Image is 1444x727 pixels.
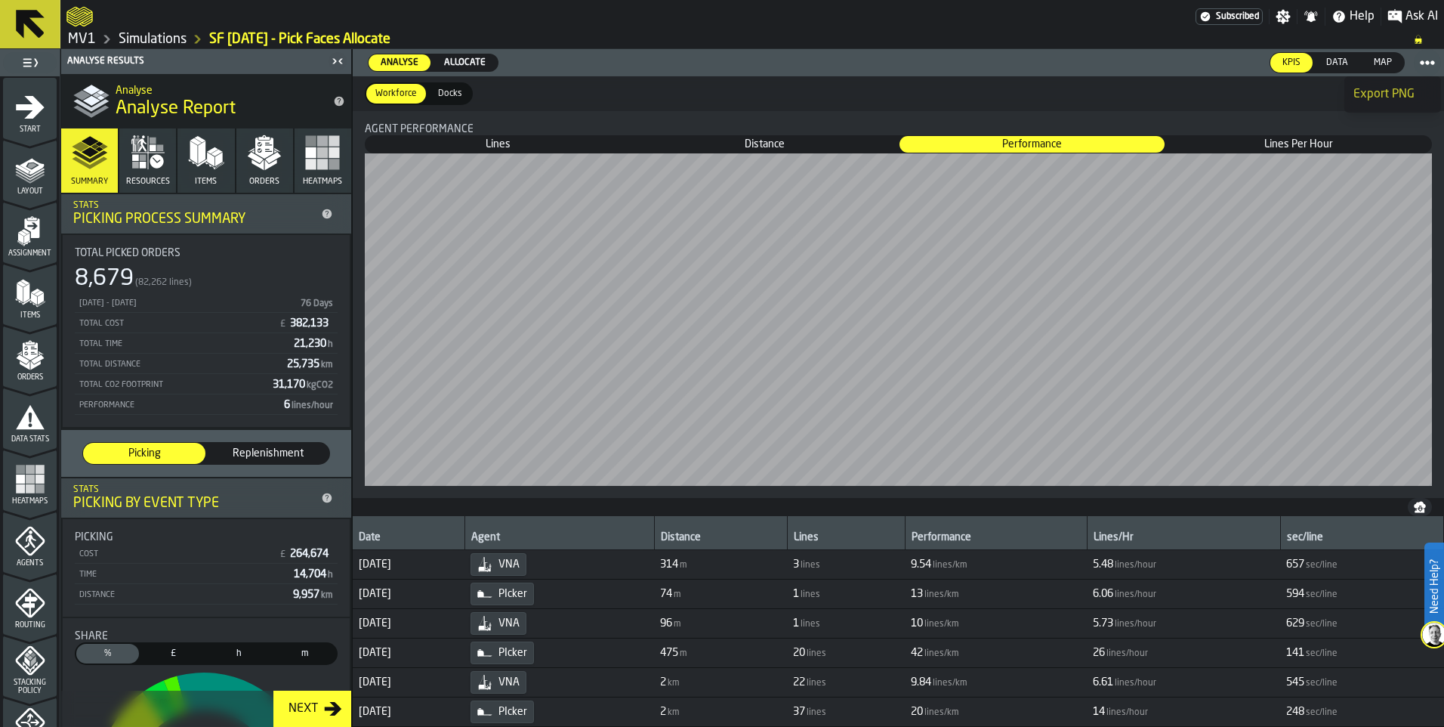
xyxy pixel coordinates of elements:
[498,647,527,659] span: PIcker
[1286,558,1304,571] span: 657
[375,56,424,70] span: Analyse
[660,588,683,600] span: FormattedValue
[273,691,351,727] button: button-Next
[369,54,430,71] div: thumb
[75,543,338,564] div: StatList-item-Cost
[1093,706,1149,718] span: FormattedValue
[1287,531,1437,546] div: sec/line
[793,676,805,688] span: 22
[66,30,1438,48] nav: Breadcrumb
[660,676,681,688] span: FormattedValue
[3,435,57,444] span: Data Stats
[359,531,458,546] div: Date
[3,574,57,634] li: menu Routing
[1344,76,1441,113] ul: dropdown-menu
[1270,52,1313,73] label: button-switch-multi-KPIs
[116,82,321,97] h2: Sub Title
[1115,560,1156,571] span: lines/hour
[911,647,961,659] span: FormattedValue
[61,49,351,74] header: Analyse Results
[911,706,961,718] span: FormattedValue
[1368,56,1398,70] span: Map
[471,612,526,635] div: VNA
[431,54,498,72] label: button-switch-multi-Allocate
[365,123,1432,135] div: Title
[1325,8,1381,26] label: button-toggle-Help
[3,52,57,73] label: button-toggle-Toggle Full Menu
[75,247,338,259] div: Title
[1405,8,1438,26] span: Ask AI
[1093,676,1158,688] span: FormattedValue
[1306,589,1338,600] span: sec/line
[75,584,338,605] div: StatList-item-Distance
[660,647,678,659] span: 475
[1286,558,1339,571] span: FormattedValue
[1106,707,1148,718] span: lines/hour
[89,446,199,461] span: Picking
[912,531,1081,546] div: Performance
[290,549,332,559] span: 264,674
[1306,678,1338,688] span: sec/line
[290,318,332,329] span: 382,133
[301,299,333,308] span: 76 Days
[321,360,333,370] span: km
[668,678,680,688] span: km
[1093,647,1105,659] span: 26
[71,177,108,187] span: Summary
[3,326,57,386] li: menu Orders
[660,617,672,630] span: 96
[366,137,630,152] span: Lines
[911,617,923,630] span: 10
[471,642,534,664] div: PIcker
[1286,706,1339,718] span: FormattedValue
[793,647,828,659] span: FormattedValue
[328,571,333,580] span: h
[1286,617,1339,630] span: FormattedValue
[1165,135,1432,153] label: button-switch-multi-Lines Per Hour
[75,630,338,642] div: Title
[293,589,335,600] span: 9,957
[206,442,330,465] label: button-switch-multi-Replenishment
[899,136,1165,153] div: thumb
[78,570,288,580] div: Time
[3,78,57,138] li: menu Start
[924,589,959,600] span: lines/km
[294,339,335,349] span: 21,230
[359,558,458,571] span: [DATE]
[911,558,969,571] span: FormattedValue
[207,443,329,464] div: thumb
[68,31,96,48] a: link-to-/wh/i/3ccf57d1-1e0c-4a81-a3bb-c2011c5f0d50
[1093,558,1113,571] span: 5.48
[294,569,335,580] span: 14,704
[1408,498,1432,516] button: button-
[116,97,236,121] span: Analyse Report
[3,264,57,324] li: menu Items
[900,137,1164,152] span: Performance
[307,381,333,390] span: kgCO2
[793,588,822,600] span: FormattedValue
[359,706,458,718] span: [DATE]
[66,3,93,30] a: logo-header
[1286,617,1304,630] span: 629
[801,589,820,600] span: lines
[660,558,678,571] span: 314
[142,644,205,664] div: thumb
[73,211,315,227] div: Picking Process Summary
[3,373,57,382] span: Orders
[366,136,631,153] div: thumb
[3,497,57,506] span: Heatmaps
[287,359,335,370] span: 25,735
[911,588,923,600] span: 13
[78,549,273,559] div: Cost
[660,558,689,571] span: FormattedValue
[211,647,267,660] span: h
[365,82,427,105] label: button-switch-multi-Workforce
[911,676,931,688] span: 9.84
[660,706,666,718] span: 2
[359,588,458,600] span: [DATE]
[933,678,967,688] span: lines/km
[78,299,293,308] div: [DATE] - [DATE]
[366,84,426,104] div: thumb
